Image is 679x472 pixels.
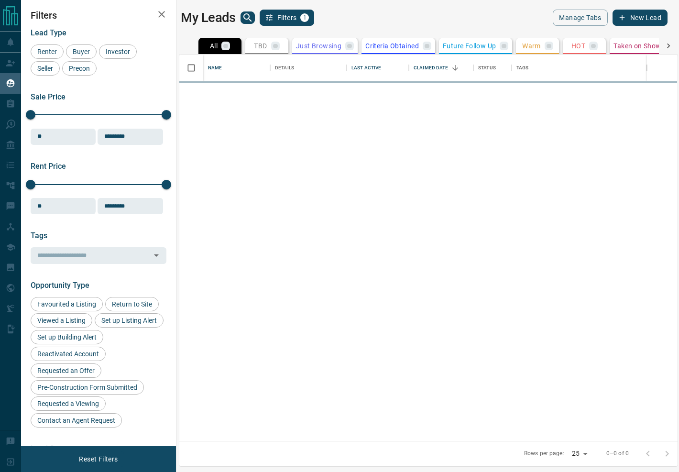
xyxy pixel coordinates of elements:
span: Contact an Agent Request [34,417,119,424]
div: Renter [31,44,64,59]
div: Set up Listing Alert [95,313,164,328]
div: Investor [99,44,137,59]
div: Name [203,55,270,81]
div: Status [478,55,496,81]
p: TBD [254,43,267,49]
span: Favourited a Listing [34,300,99,308]
span: Opportunity Type [31,281,89,290]
span: Tags [31,231,47,240]
div: Pre-Construction Form Submitted [31,380,144,395]
div: 25 [568,447,591,461]
button: New Lead [613,10,668,26]
div: Claimed Date [409,55,473,81]
span: Viewed a Listing [34,317,89,324]
span: Pre-Construction Form Submitted [34,384,141,391]
span: Set up Building Alert [34,333,100,341]
span: Return to Site [109,300,155,308]
p: Warm [522,43,541,49]
button: Open [150,249,163,262]
span: Rent Price [31,162,66,171]
h1: My Leads [181,10,236,25]
span: Requested a Viewing [34,400,102,407]
p: Future Follow Up [443,43,496,49]
div: Seller [31,61,60,76]
span: Investor [102,48,133,55]
h2: Filters [31,10,166,21]
p: Taken on Showings [613,43,674,49]
p: All [210,43,218,49]
div: Contact an Agent Request [31,413,122,428]
p: 0–0 of 0 [606,450,629,458]
span: Renter [34,48,60,55]
span: Reactivated Account [34,350,102,358]
div: Reactivated Account [31,347,106,361]
div: Tags [512,55,646,81]
span: 1 [301,14,308,21]
div: Buyer [66,44,97,59]
div: Requested a Viewing [31,396,106,411]
div: Set up Building Alert [31,330,103,344]
div: Return to Site [105,297,159,311]
div: Viewed a Listing [31,313,92,328]
span: Seller [34,65,56,72]
p: HOT [571,43,585,49]
div: Requested an Offer [31,363,101,378]
span: Buyer [69,48,93,55]
span: Lead Type [31,28,66,37]
p: Criteria Obtained [365,43,419,49]
button: search button [241,11,255,24]
div: Tags [516,55,529,81]
div: Last Active [347,55,409,81]
div: Precon [62,61,97,76]
p: Just Browsing [296,43,341,49]
button: Filters1 [260,10,315,26]
div: Last Active [351,55,381,81]
div: Details [270,55,347,81]
span: Sale Price [31,92,66,101]
button: Sort [449,61,462,75]
button: Manage Tabs [553,10,607,26]
div: Favourited a Listing [31,297,103,311]
span: Requested an Offer [34,367,98,374]
div: Name [208,55,222,81]
span: Precon [66,65,93,72]
div: Status [473,55,512,81]
div: Claimed Date [414,55,449,81]
div: Details [275,55,294,81]
button: Reset Filters [73,451,124,467]
span: Set up Listing Alert [98,317,160,324]
p: Rows per page: [524,450,564,458]
span: Lead Source [31,444,74,453]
